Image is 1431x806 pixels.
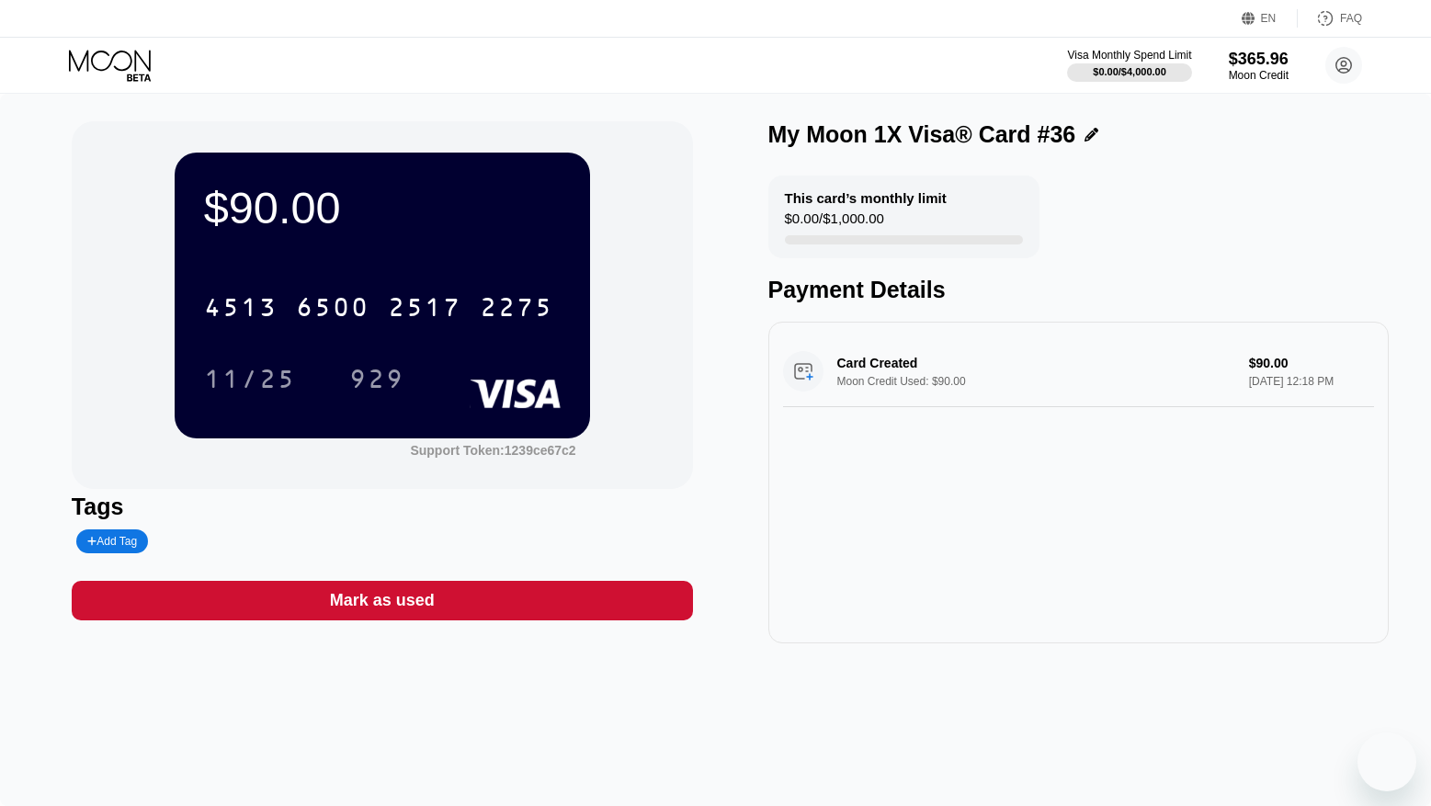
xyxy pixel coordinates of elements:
[1298,9,1362,28] div: FAQ
[76,529,148,553] div: Add Tag
[785,190,947,206] div: This card’s monthly limit
[768,277,1390,303] div: Payment Details
[1261,12,1277,25] div: EN
[1067,49,1191,82] div: Visa Monthly Spend Limit$0.00/$4,000.00
[204,182,561,233] div: $90.00
[768,121,1076,148] div: My Moon 1X Visa® Card #36
[388,295,461,324] div: 2517
[1229,69,1289,82] div: Moon Credit
[335,356,418,402] div: 929
[410,443,575,458] div: Support Token: 1239ce67c2
[1340,12,1362,25] div: FAQ
[87,535,137,548] div: Add Tag
[480,295,553,324] div: 2275
[72,494,693,520] div: Tags
[204,367,296,396] div: 11/25
[1229,50,1289,69] div: $365.96
[410,443,575,458] div: Support Token:1239ce67c2
[330,590,435,611] div: Mark as used
[296,295,369,324] div: 6500
[193,284,564,330] div: 4513650025172275
[72,581,693,620] div: Mark as used
[1093,66,1166,77] div: $0.00 / $4,000.00
[1242,9,1298,28] div: EN
[785,210,884,235] div: $0.00 / $1,000.00
[190,356,310,402] div: 11/25
[1229,50,1289,82] div: $365.96Moon Credit
[1067,49,1191,62] div: Visa Monthly Spend Limit
[1357,732,1416,791] iframe: Кнопка запуска окна обмена сообщениями
[204,295,278,324] div: 4513
[349,367,404,396] div: 929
